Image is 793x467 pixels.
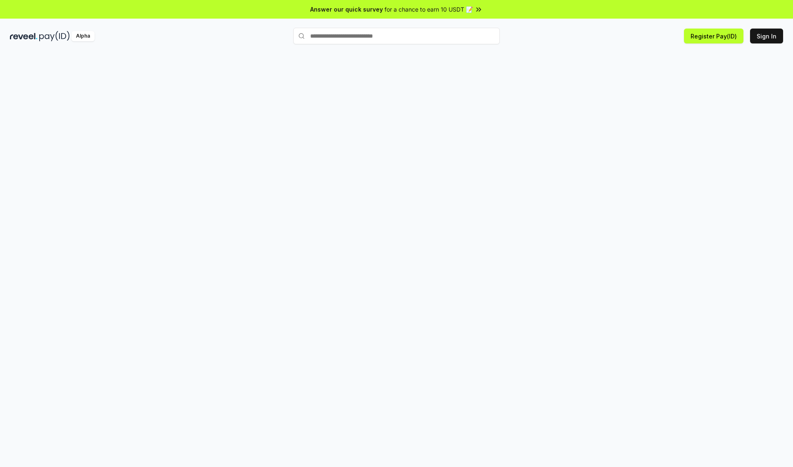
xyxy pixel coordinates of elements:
button: Sign In [750,29,783,43]
span: for a chance to earn 10 USDT 📝 [385,5,473,14]
img: reveel_dark [10,31,38,41]
span: Answer our quick survey [310,5,383,14]
div: Alpha [71,31,95,41]
button: Register Pay(ID) [684,29,743,43]
img: pay_id [39,31,70,41]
